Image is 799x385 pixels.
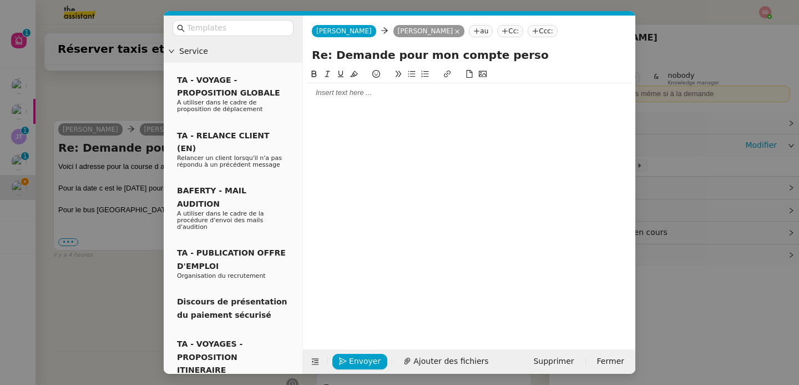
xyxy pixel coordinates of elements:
[177,154,282,168] span: Relancer un client lorsqu'il n'a pas répondu à un précédent message
[590,354,631,369] button: Fermer
[177,131,270,153] span: TA - RELANCE CLIENT (EN)
[177,297,287,319] span: Discours de présentation du paiement sécurisé
[177,248,286,270] span: TA - PUBLICATION OFFRE D'EMPLOI
[187,22,287,34] input: Templates
[393,25,465,37] nz-tag: [PERSON_NAME]
[533,355,574,368] span: Supprimer
[349,355,381,368] span: Envoyer
[164,41,302,62] div: Service
[497,25,523,37] nz-tag: Cc:
[177,76,280,97] span: TA - VOYAGE - PROPOSITION GLOBALE
[413,355,488,368] span: Ajouter des fichiers
[469,25,493,37] nz-tag: au
[597,355,624,368] span: Fermer
[177,99,262,113] span: A utiliser dans le cadre de proposition de déplacement
[179,45,298,58] span: Service
[177,272,266,279] span: Organisation du recrutement
[527,354,580,369] button: Supprimer
[397,354,495,369] button: Ajouter des fichiers
[177,186,246,208] span: BAFERTY - MAIL AUDITION
[177,339,242,374] span: TA - VOYAGES - PROPOSITION ITINERAIRE
[528,25,558,37] nz-tag: Ccc:
[312,47,626,63] input: Subject
[332,354,387,369] button: Envoyer
[177,210,264,231] span: A utiliser dans le cadre de la procédure d'envoi des mails d'audition
[316,27,372,35] span: [PERSON_NAME]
